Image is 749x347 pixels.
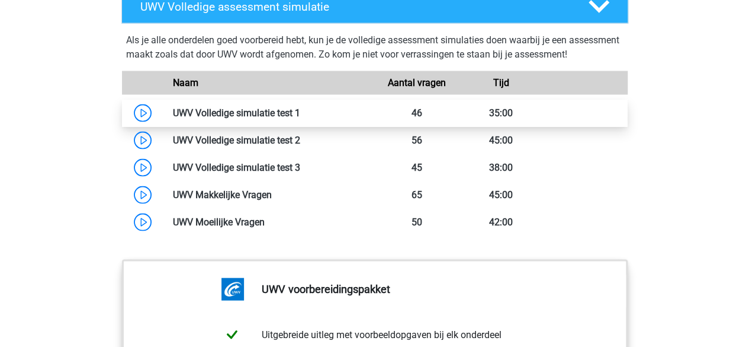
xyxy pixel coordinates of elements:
div: UWV Moeilijke Vragen [164,215,375,230]
div: UWV Volledige simulatie test 1 [164,106,375,120]
div: UWV Makkelijke Vragen [164,188,375,202]
div: Naam [164,76,375,90]
div: UWV Volledige simulatie test 2 [164,133,375,148]
div: UWV Volledige simulatie test 3 [164,161,375,175]
div: Tijd [459,76,543,90]
div: Aantal vragen [374,76,458,90]
div: Als je alle onderdelen goed voorbereid hebt, kun je de volledige assessment simulaties doen waarb... [126,33,623,66]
